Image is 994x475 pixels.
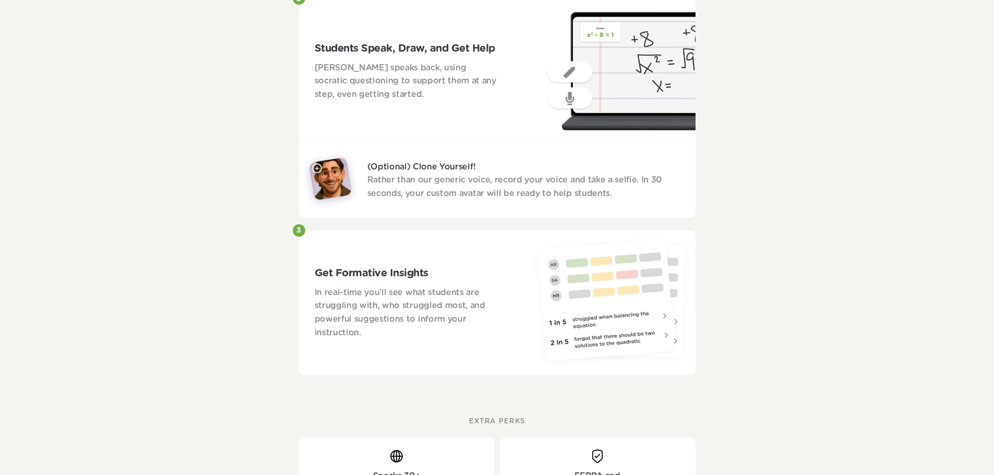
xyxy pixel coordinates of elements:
span: (Optional) Clone Yourself! [367,163,476,171]
p: [PERSON_NAME] speaks back, using socratic questioning to support them at any step, even getting s... [315,62,498,102]
h3: Students Speak, Draw, and Get Help [315,41,498,56]
p: In real-time you’ll see what students are struggling with, who struggled most, and powerful sugge... [315,286,498,339]
h3: Get Formative Insights [315,265,498,281]
p: 3 [296,226,301,235]
p: Rather than our generic voice, record your voice and take a selfie. In 30 seconds, your custom av... [367,161,696,201]
p: EXTRA PERKS [469,417,525,428]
